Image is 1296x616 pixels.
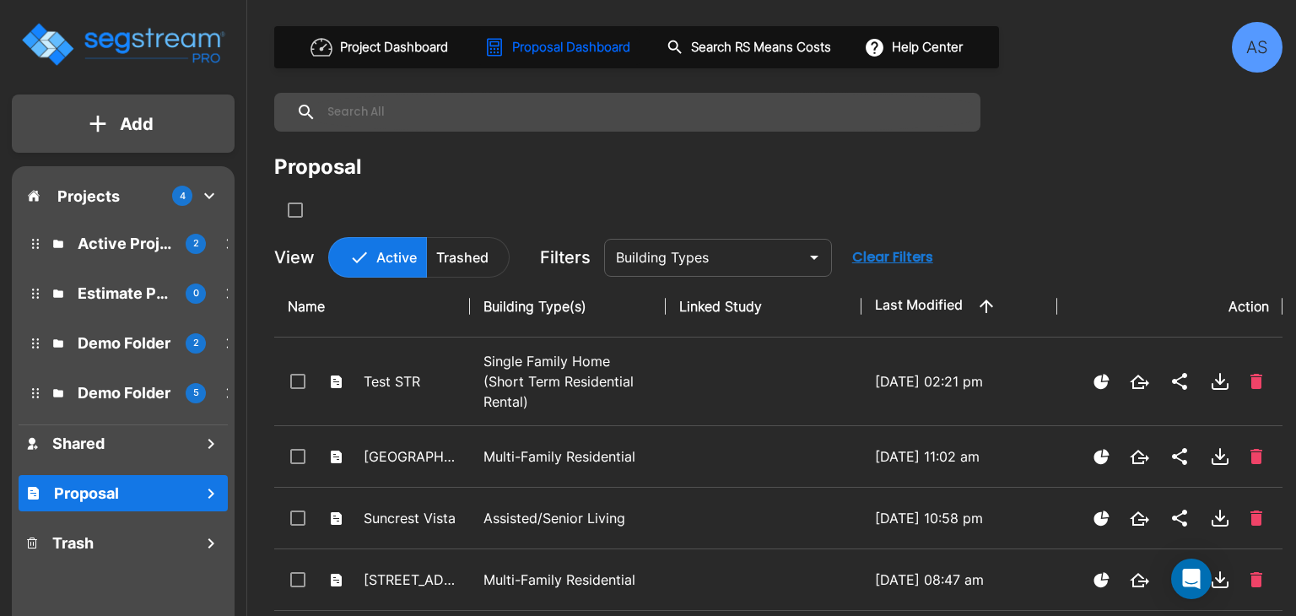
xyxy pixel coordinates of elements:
[660,31,840,64] button: Search RS Means Costs
[483,570,652,590] p: Multi-Family Residential
[193,286,199,300] p: 0
[1123,443,1156,471] button: Open New Tab
[1203,365,1237,398] button: Download
[483,351,652,412] p: Single Family Home (Short Term Residential Rental)
[78,332,172,354] p: Demo Folder
[875,446,1044,467] p: [DATE] 11:02 am
[57,185,120,208] p: Projects
[1057,276,1282,338] th: Action
[1087,442,1116,472] button: Show Proposal Tiers
[1171,559,1212,599] div: Open Intercom Messenger
[1087,367,1116,397] button: Show Proposal Tiers
[1123,368,1156,396] button: Open New Tab
[364,371,456,392] p: Test STR
[274,152,362,182] div: Proposal
[1163,440,1196,473] button: Share
[316,93,972,132] input: Search All
[861,276,1057,338] th: Last Modified
[1244,367,1269,396] button: Delete
[12,100,235,149] button: Add
[845,240,940,274] button: Clear Filters
[1123,505,1156,532] button: Open New Tab
[288,296,456,316] div: Name
[364,570,456,590] p: [STREET_ADDRESS][PERSON_NAME]
[802,246,826,269] button: Open
[54,482,119,505] h1: Proposal
[1163,563,1196,597] button: Share
[180,189,186,203] p: 4
[483,446,652,467] p: Multi-Family Residential
[120,111,154,137] p: Add
[875,371,1044,392] p: [DATE] 02:21 pm
[1203,563,1237,597] button: Download
[875,508,1044,528] p: [DATE] 10:58 pm
[666,276,861,338] th: Linked Study
[1244,565,1269,594] button: Delete
[193,386,199,400] p: 5
[340,38,448,57] h1: Project Dashboard
[1244,504,1269,532] button: Delete
[609,246,799,269] input: Building Types
[78,232,172,255] p: Active Projects
[193,236,199,251] p: 2
[19,20,226,68] img: Logo
[274,245,315,270] p: View
[1203,440,1237,473] button: Download
[193,336,199,350] p: 2
[470,276,666,338] th: Building Type(s)
[1123,566,1156,594] button: Open New Tab
[1163,501,1196,535] button: Share
[52,532,94,554] h1: Trash
[376,247,417,267] p: Active
[483,508,652,528] p: Assisted/Senior Living
[875,570,1044,590] p: [DATE] 08:47 am
[304,29,457,66] button: Project Dashboard
[478,30,640,65] button: Proposal Dashboard
[364,508,456,528] p: Suncrest Vista
[52,432,105,455] h1: Shared
[364,446,456,467] p: [GEOGRAPHIC_DATA] Apartments
[1203,501,1237,535] button: Download
[426,237,510,278] button: Trashed
[436,247,489,267] p: Trashed
[78,282,172,305] p: Estimate Property
[691,38,831,57] h1: Search RS Means Costs
[328,237,510,278] div: Platform
[278,193,312,227] button: SelectAll
[1244,442,1269,471] button: Delete
[1163,365,1196,398] button: Share
[78,381,172,404] p: Demo Folder
[1087,504,1116,533] button: Show Proposal Tiers
[861,31,969,63] button: Help Center
[328,237,427,278] button: Active
[540,245,591,270] p: Filters
[1232,22,1282,73] div: AS
[512,38,630,57] h1: Proposal Dashboard
[1087,565,1116,595] button: Show Proposal Tiers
